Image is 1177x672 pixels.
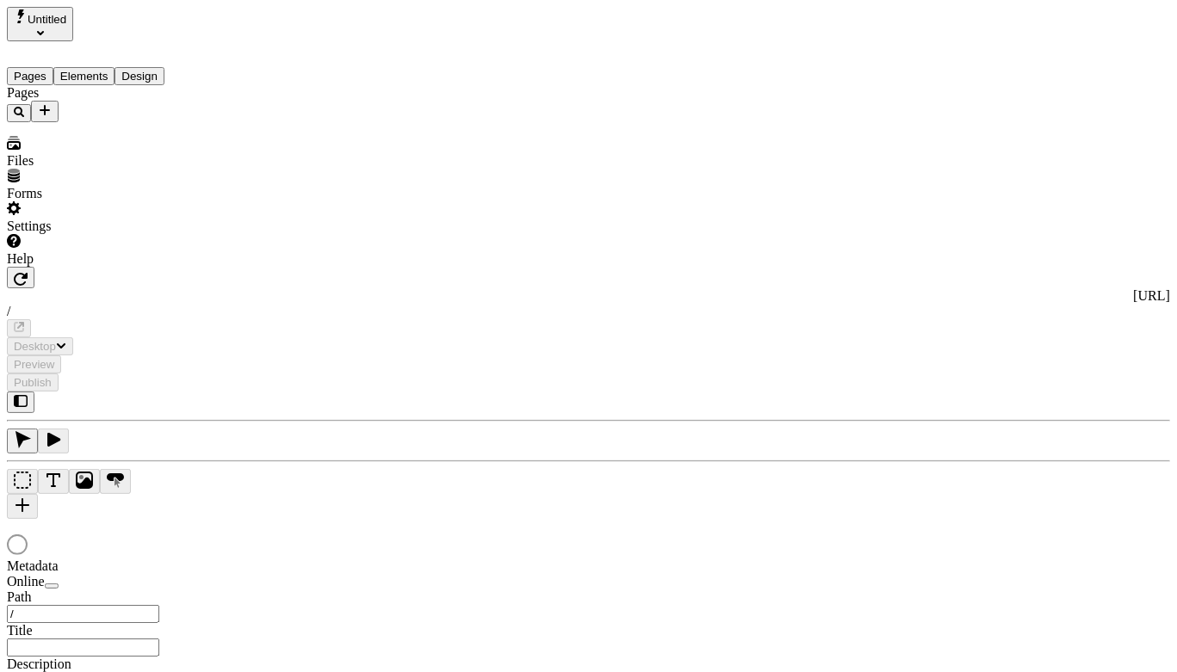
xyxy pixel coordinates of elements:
div: Pages [7,85,214,101]
button: Select site [7,7,73,41]
button: Design [115,67,164,85]
span: Untitled [28,13,66,26]
span: Preview [14,358,54,371]
button: Add new [31,101,59,122]
button: Publish [7,373,59,391]
span: Publish [14,376,52,389]
span: Desktop [14,340,56,353]
div: [URL] [7,288,1170,304]
div: Forms [7,186,214,201]
span: Online [7,574,45,589]
span: Path [7,589,31,604]
div: Files [7,153,214,169]
div: Help [7,251,214,267]
div: / [7,304,1170,319]
button: Button [100,469,131,494]
button: Preview [7,355,61,373]
span: Description [7,657,71,671]
button: Pages [7,67,53,85]
div: Settings [7,219,214,234]
button: Image [69,469,100,494]
span: Title [7,623,33,638]
button: Box [7,469,38,494]
button: Text [38,469,69,494]
button: Desktop [7,337,73,355]
div: Metadata [7,558,214,574]
button: Elements [53,67,115,85]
